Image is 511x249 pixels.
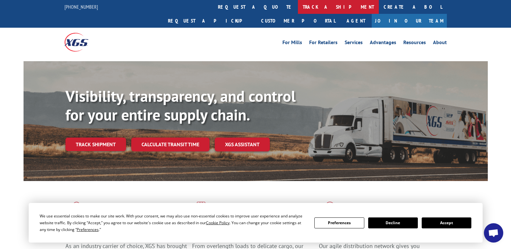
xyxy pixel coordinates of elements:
a: Customer Portal [256,14,340,28]
a: Advantages [370,40,396,47]
a: Request a pickup [163,14,256,28]
a: Join Our Team [372,14,447,28]
div: Open chat [484,223,503,243]
a: Services [345,40,363,47]
a: XGS ASSISTANT [215,138,270,151]
div: Cookie Consent Prompt [29,203,483,243]
span: Cookie Policy [206,220,230,225]
a: Track shipment [65,138,126,151]
img: xgs-icon-total-supply-chain-intelligence-red [65,202,85,218]
a: About [433,40,447,47]
b: Visibility, transparency, and control for your entire supply chain. [65,86,296,125]
img: xgs-icon-flagship-distribution-model-red [319,202,341,218]
a: For Retailers [309,40,338,47]
a: [PHONE_NUMBER] [64,4,98,10]
button: Decline [368,217,418,228]
button: Accept [422,217,471,228]
a: Resources [403,40,426,47]
button: Preferences [314,217,364,228]
a: Calculate transit time [131,138,210,151]
img: xgs-icon-focused-on-flooring-red [192,202,207,218]
a: For Mills [282,40,302,47]
a: Agent [340,14,372,28]
span: Preferences [77,227,99,232]
div: We use essential cookies to make our site work. With your consent, we may also use non-essential ... [40,213,307,233]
